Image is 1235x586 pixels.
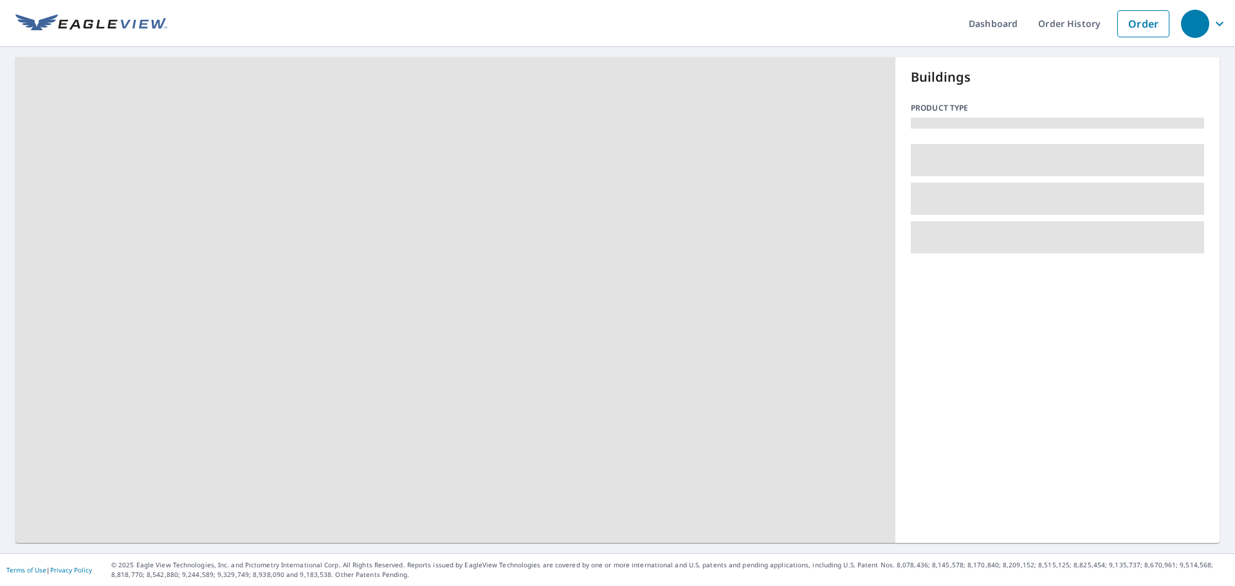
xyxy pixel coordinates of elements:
p: © 2025 Eagle View Technologies, Inc. and Pictometry International Corp. All Rights Reserved. Repo... [111,560,1229,580]
img: EV Logo [15,14,167,33]
p: | [6,566,92,574]
a: Order [1117,10,1169,37]
a: Terms of Use [6,565,46,574]
a: Privacy Policy [50,565,92,574]
p: Buildings [911,68,1204,87]
p: Product type [911,102,1204,114]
